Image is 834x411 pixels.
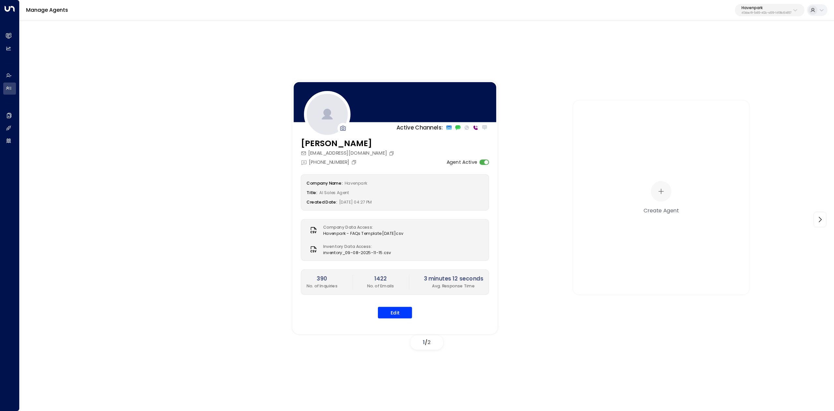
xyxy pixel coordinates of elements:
span: AI Sales Agent [319,190,349,195]
label: Company Name: [307,180,342,186]
label: Created Date: [307,199,337,205]
span: 1 [423,339,425,346]
p: Havenpark [741,6,791,10]
span: 2 [427,339,431,346]
label: Company Data Access: [323,224,400,230]
p: No. of Emails [367,283,394,289]
button: Edit [378,307,412,318]
span: Havenpark [345,180,367,186]
p: No. of Inquiries [307,283,338,289]
label: Inventory Data Access: [323,243,388,250]
h2: 1422 [367,274,394,282]
h2: 390 [307,274,338,282]
p: Avg. Response Time [424,283,483,289]
h3: [PERSON_NAME] [301,137,396,149]
div: / [410,335,443,350]
div: Create Agent [643,206,679,214]
button: Havenpark413dacf9-5485-402c-a519-14108c614857 [735,4,804,16]
span: inventory_09-08-2025-11-15.csv [323,250,391,256]
p: Active Channels: [396,123,443,131]
button: Copy [389,150,396,156]
a: Manage Agents [26,6,68,14]
span: Havenpark - FAQs Template [DATE]csv [323,230,404,236]
span: [DATE] 04:27 PM [339,199,372,205]
div: [PHONE_NUMBER] [301,158,358,165]
div: [EMAIL_ADDRESS][DOMAIN_NAME] [301,149,396,157]
label: Title: [307,190,317,195]
p: 413dacf9-5485-402c-a519-14108c614857 [741,12,791,14]
button: Copy [351,159,358,165]
label: Agent Active [447,158,478,165]
h2: 3 minutes 12 seconds [424,274,483,282]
